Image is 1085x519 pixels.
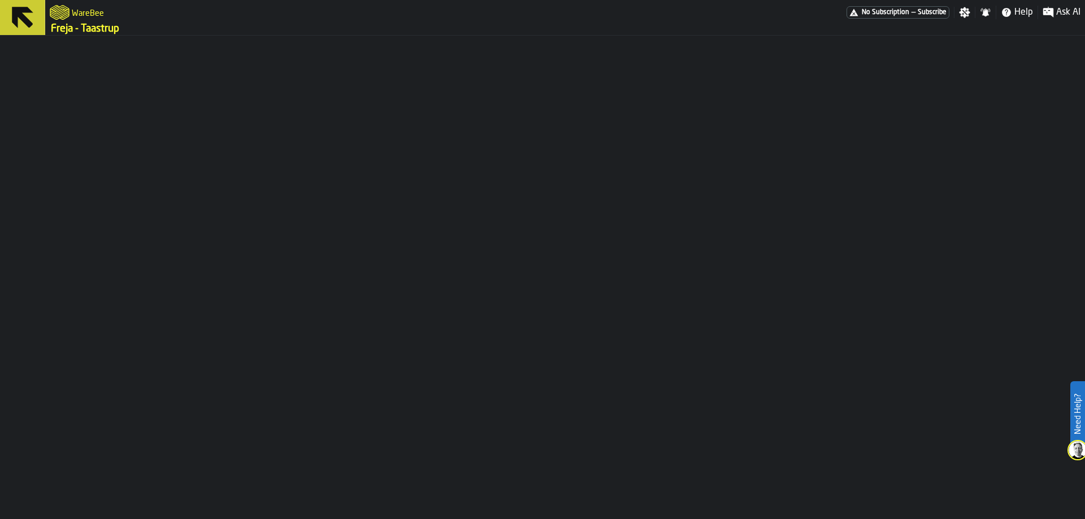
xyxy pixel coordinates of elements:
h2: Sub Title [72,7,104,18]
span: Ask AI [1056,6,1080,19]
span: — [912,8,915,16]
span: No Subscription [862,8,909,16]
span: Subscribe [918,8,947,16]
label: button-toggle-Help [996,6,1038,19]
label: button-toggle-Notifications [975,7,996,18]
label: button-toggle-Settings [954,7,975,18]
span: Help [1014,6,1033,19]
label: Need Help? [1071,382,1084,446]
a: link-to-/wh/i/36c4991f-68ef-4ca7-ab45-a2252c911eea [51,23,119,35]
a: logo-header [50,2,70,23]
a: link-to-/wh/i/36c4991f-68ef-4ca7-ab45-a2252c911eea/pricing/ [847,6,949,19]
div: Menu Subscription [847,6,949,19]
nav: Breadcrumb [50,23,565,35]
label: button-toggle-Ask AI [1038,6,1085,19]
